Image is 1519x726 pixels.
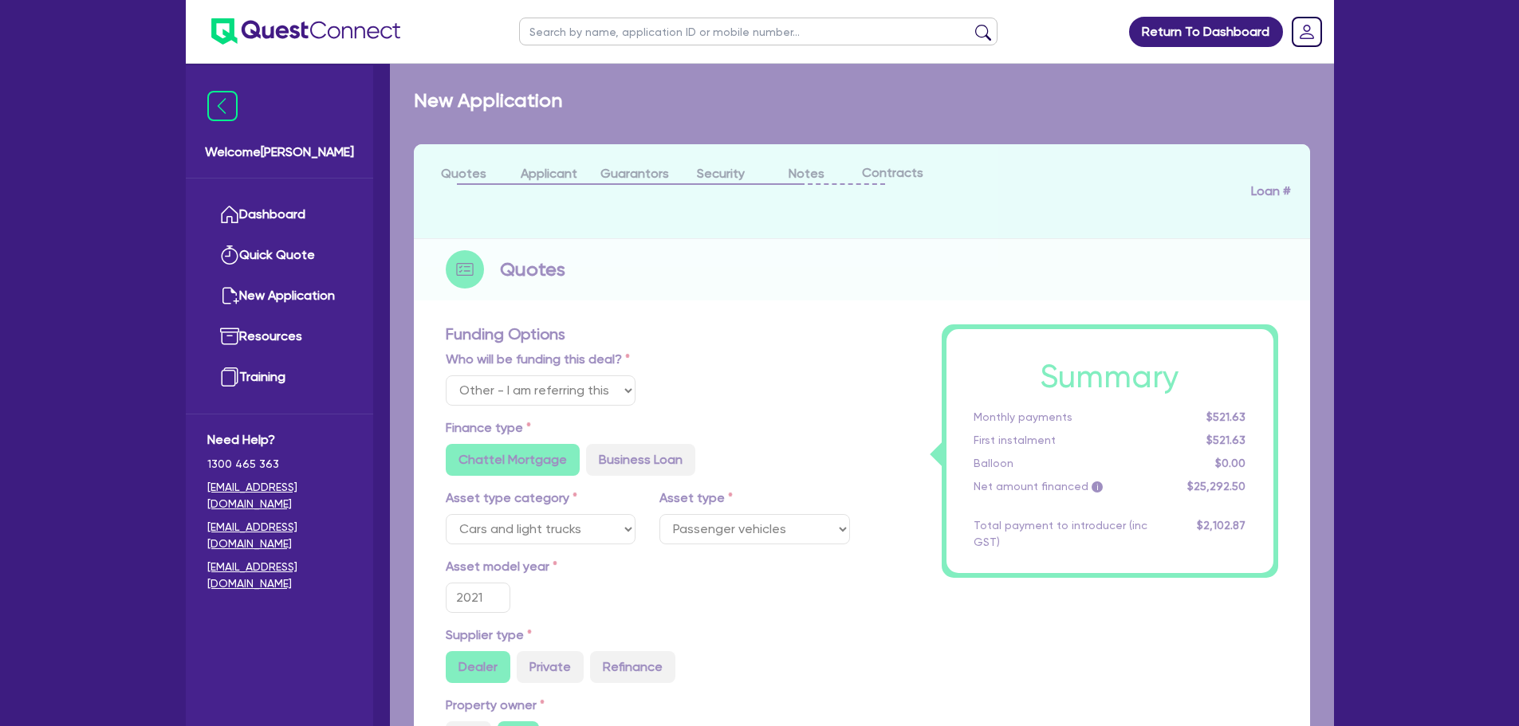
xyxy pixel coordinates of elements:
span: Welcome [PERSON_NAME] [205,143,354,162]
a: New Application [207,276,352,316]
a: Resources [207,316,352,357]
a: Quick Quote [207,235,352,276]
img: training [220,367,239,387]
a: [EMAIL_ADDRESS][DOMAIN_NAME] [207,519,352,552]
img: resources [220,327,239,346]
span: Need Help? [207,430,352,449]
a: [EMAIL_ADDRESS][DOMAIN_NAME] [207,479,352,512]
img: quick-quote [220,245,239,265]
img: icon-menu-close [207,91,238,121]
img: new-application [220,286,239,305]
a: Return To Dashboard [1129,17,1283,47]
a: Dropdown toggle [1286,11,1328,53]
img: quest-connect-logo-blue [211,18,400,45]
a: Dashboard [207,194,352,235]
input: Search by name, application ID or mobile number... [519,18,998,45]
span: 1300 465 363 [207,456,352,473]
a: Training [207,357,352,398]
a: [EMAIL_ADDRESS][DOMAIN_NAME] [207,559,352,592]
